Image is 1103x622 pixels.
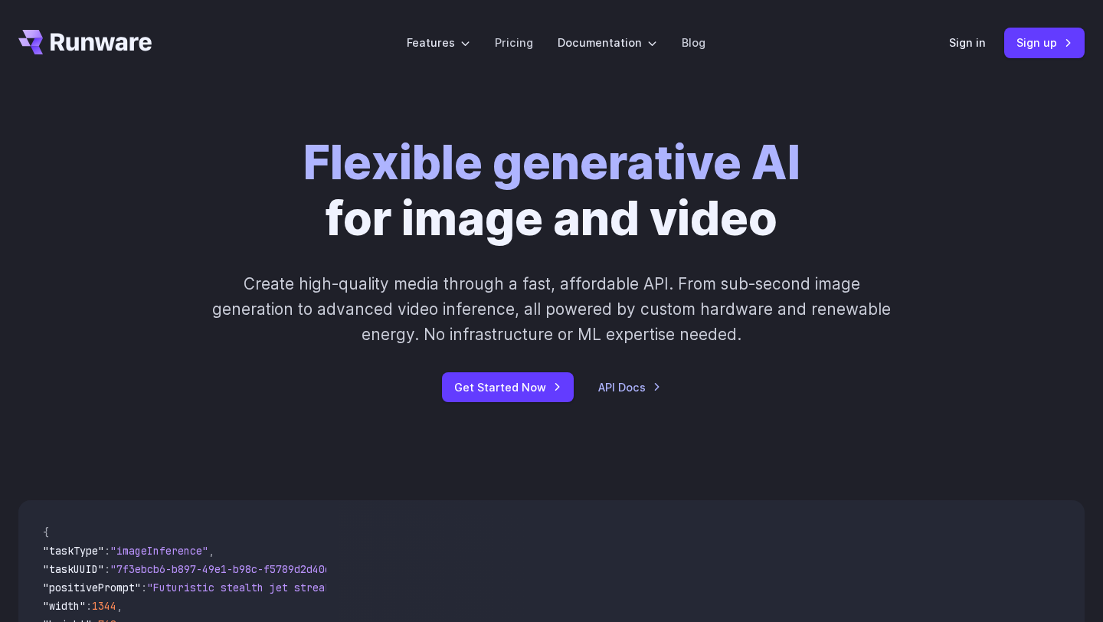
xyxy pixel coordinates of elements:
p: Create high-quality media through a fast, affordable API. From sub-second image generation to adv... [211,271,893,348]
label: Documentation [558,34,657,51]
span: { [43,525,49,539]
span: 1344 [92,599,116,613]
span: "taskType" [43,544,104,558]
span: "7f3ebcb6-b897-49e1-b98c-f5789d2d40d7" [110,562,343,576]
span: : [86,599,92,613]
strong: Flexible generative AI [303,134,800,191]
a: API Docs [598,378,661,396]
span: "positivePrompt" [43,581,141,594]
a: Get Started Now [442,372,574,402]
span: , [208,544,214,558]
label: Features [407,34,470,51]
a: Sign in [949,34,986,51]
a: Sign up [1004,28,1085,57]
span: "taskUUID" [43,562,104,576]
h1: for image and video [303,135,800,247]
a: Blog [682,34,705,51]
span: : [104,544,110,558]
a: Go to / [18,30,152,54]
span: "Futuristic stealth jet streaking through a neon-lit cityscape with glowing purple exhaust" [147,581,705,594]
span: : [104,562,110,576]
span: : [141,581,147,594]
span: , [116,599,123,613]
a: Pricing [495,34,533,51]
span: "width" [43,599,86,613]
span: "imageInference" [110,544,208,558]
